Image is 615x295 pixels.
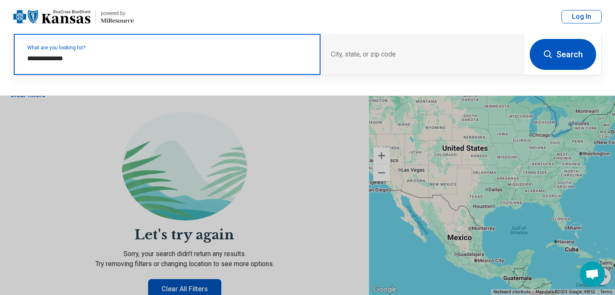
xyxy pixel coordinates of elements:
[561,10,602,23] button: Log In
[27,45,310,50] label: What are you looking for?
[580,262,605,287] div: Open chat
[13,7,134,27] a: Blue Cross Blue Shield Kansaspowered by
[13,7,90,27] img: Blue Cross Blue Shield Kansas
[101,10,134,17] div: powered by
[530,39,596,70] button: Search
